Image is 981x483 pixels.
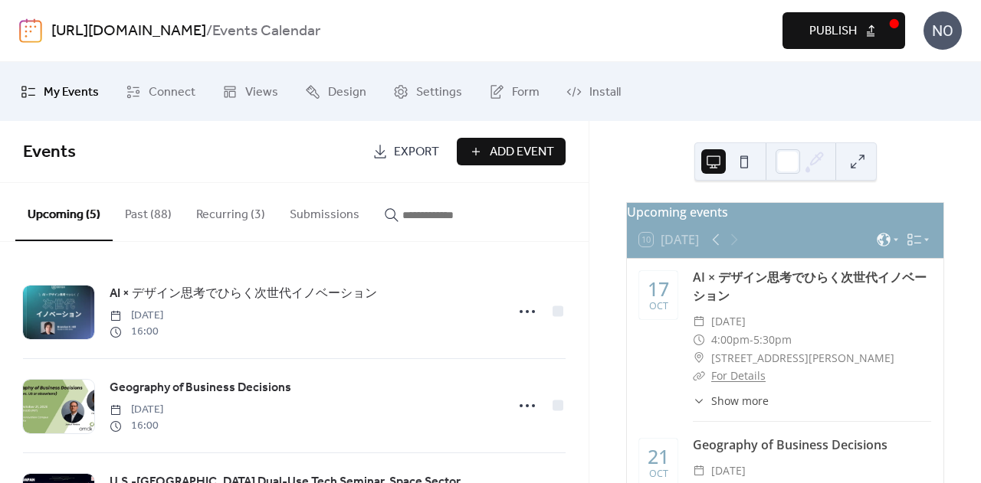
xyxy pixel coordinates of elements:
button: Recurring (3) [184,183,277,240]
b: / [206,17,212,46]
a: Form [477,68,551,115]
span: Settings [416,80,462,104]
span: [DATE] [110,402,163,418]
span: 16:00 [110,418,163,434]
span: [DATE] [110,308,163,324]
span: My Events [44,80,99,104]
span: Design [328,80,366,104]
div: ​ [693,331,705,349]
div: 17 [648,279,669,299]
a: Connect [114,68,207,115]
button: Upcoming (5) [15,183,113,241]
span: [DATE] [711,312,746,331]
button: Add Event [457,138,566,165]
div: Upcoming events [627,203,943,221]
div: ​ [693,367,705,385]
div: ​ [693,349,705,367]
button: ​Show more [693,393,769,409]
span: [STREET_ADDRESS][PERSON_NAME] [711,349,894,367]
a: AI × デザイン思考でひらく次世代イノベーション [693,269,927,304]
a: [URL][DOMAIN_NAME] [51,17,206,46]
span: Export [394,143,439,162]
span: 5:30pm [753,331,792,349]
a: Geography of Business Decisions [110,378,291,398]
div: Oct [649,469,668,479]
a: Geography of Business Decisions [693,436,887,453]
img: logo [19,18,42,43]
a: Design [294,68,378,115]
span: Geography of Business Decisions [110,379,291,397]
span: Install [589,80,621,104]
span: 16:00 [110,324,163,340]
div: Oct [649,302,668,312]
a: Export [361,138,451,165]
span: AI × デザイン思考でひらく次世代イノベーション [110,285,377,303]
a: Views [211,68,290,115]
div: ​ [693,462,705,480]
a: Install [555,68,632,115]
button: Publish [783,12,905,49]
span: Views [245,80,278,104]
span: Connect [149,80,195,104]
a: My Events [9,68,110,115]
a: AI × デザイン思考でひらく次世代イノベーション [110,284,377,304]
span: Events [23,135,76,169]
div: ​ [693,312,705,331]
button: Submissions [277,183,372,240]
span: Add Event [490,143,554,162]
span: Show more [711,393,769,409]
b: Events Calendar [212,17,320,46]
a: Settings [382,68,474,115]
span: - [750,331,753,349]
span: 4:00pm [711,331,750,349]
span: Publish [809,22,857,41]
a: For Details [711,368,766,383]
div: NO [924,11,962,50]
span: [DATE] [711,462,746,480]
button: Past (88) [113,183,184,240]
div: ​ [693,393,705,409]
div: 21 [648,447,669,466]
span: Form [512,80,540,104]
